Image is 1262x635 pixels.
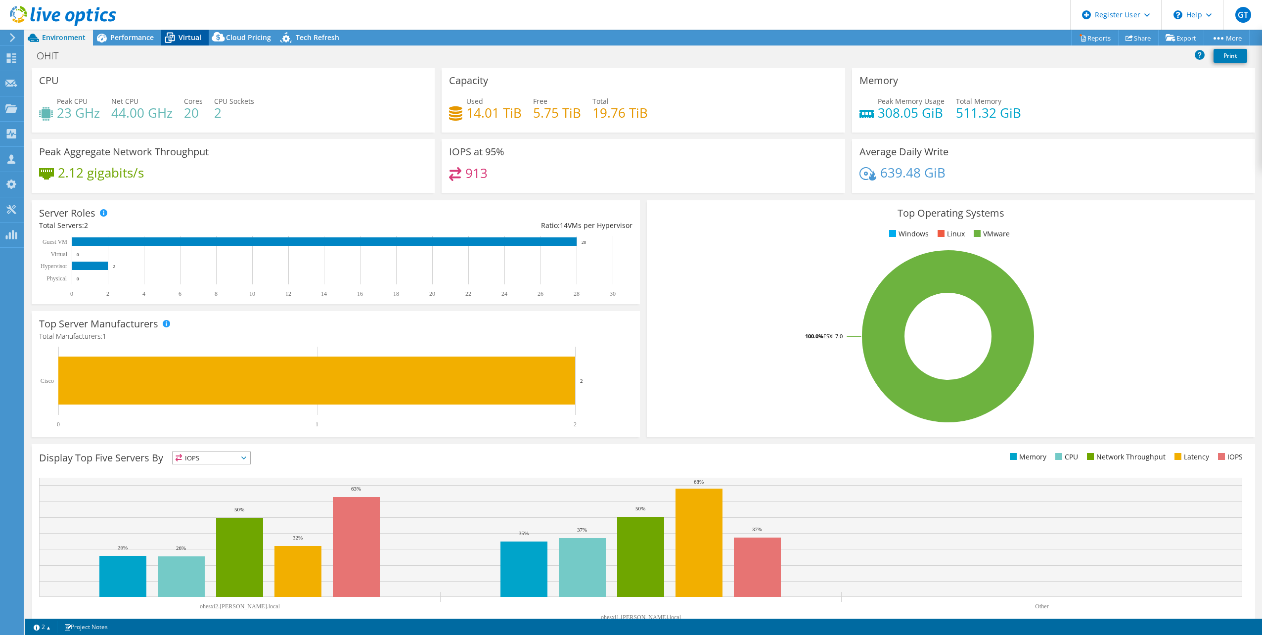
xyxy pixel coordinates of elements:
[142,290,145,297] text: 4
[805,332,823,340] tspan: 100.0%
[601,614,681,621] text: ohesxi1.[PERSON_NAME].local
[694,479,704,485] text: 68%
[574,290,580,297] text: 28
[214,96,254,106] span: CPU Sockets
[560,221,568,230] span: 14
[1214,49,1247,63] a: Print
[249,290,255,297] text: 10
[102,331,106,341] span: 1
[351,486,361,492] text: 63%
[77,252,79,257] text: 0
[70,290,73,297] text: 0
[57,96,88,106] span: Peak CPU
[880,167,946,178] h4: 639.48 GiB
[1071,30,1119,45] a: Reports
[1204,30,1250,45] a: More
[654,208,1248,219] h3: Top Operating Systems
[296,33,339,42] span: Tech Refresh
[971,228,1010,239] li: VMware
[465,168,488,179] h4: 913
[859,75,898,86] h3: Memory
[1235,7,1251,23] span: GT
[179,290,181,297] text: 6
[321,290,327,297] text: 14
[1158,30,1204,45] a: Export
[27,621,57,633] a: 2
[878,107,945,118] h4: 308.05 GiB
[46,275,67,282] text: Physical
[77,276,79,281] text: 0
[226,33,271,42] span: Cloud Pricing
[58,167,144,178] h4: 2.12 gigabits/s
[106,290,109,297] text: 2
[533,107,581,118] h4: 5.75 TiB
[200,603,280,610] text: ohesxi2.[PERSON_NAME].local
[111,107,173,118] h4: 44.00 GHz
[39,146,209,157] h3: Peak Aggregate Network Throughput
[32,50,74,61] h1: OHIT
[574,421,577,428] text: 2
[465,290,471,297] text: 22
[752,526,762,532] text: 37%
[214,107,254,118] h4: 2
[41,263,67,270] text: Hypervisor
[293,535,303,541] text: 32%
[582,240,586,245] text: 28
[39,318,158,329] h3: Top Server Manufacturers
[41,377,54,384] text: Cisco
[956,107,1021,118] h4: 511.32 GiB
[1053,452,1078,462] li: CPU
[1173,10,1182,19] svg: \n
[538,290,543,297] text: 26
[184,107,203,118] h4: 20
[501,290,507,297] text: 24
[357,290,363,297] text: 16
[610,290,616,297] text: 30
[39,220,336,231] div: Total Servers:
[57,621,115,633] a: Project Notes
[580,378,583,384] text: 2
[533,96,547,106] span: Free
[859,146,948,157] h3: Average Daily Write
[176,545,186,551] text: 26%
[57,421,60,428] text: 0
[577,527,587,533] text: 37%
[466,107,522,118] h4: 14.01 TiB
[956,96,1001,106] span: Total Memory
[43,238,67,245] text: Guest VM
[519,530,529,536] text: 35%
[429,290,435,297] text: 20
[449,146,504,157] h3: IOPS at 95%
[39,75,59,86] h3: CPU
[39,208,95,219] h3: Server Roles
[449,75,488,86] h3: Capacity
[51,251,68,258] text: Virtual
[635,505,645,511] text: 50%
[1172,452,1209,462] li: Latency
[111,96,138,106] span: Net CPU
[1084,452,1166,462] li: Network Throughput
[234,506,244,512] text: 50%
[878,96,945,106] span: Peak Memory Usage
[42,33,86,42] span: Environment
[113,264,115,269] text: 2
[887,228,929,239] li: Windows
[1216,452,1243,462] li: IOPS
[118,544,128,550] text: 26%
[215,290,218,297] text: 8
[57,107,100,118] h4: 23 GHz
[1007,452,1046,462] li: Memory
[466,96,483,106] span: Used
[592,96,609,106] span: Total
[285,290,291,297] text: 12
[315,421,318,428] text: 1
[179,33,201,42] span: Virtual
[173,452,250,464] span: IOPS
[823,332,843,340] tspan: ESXi 7.0
[39,331,632,342] h4: Total Manufacturers:
[1035,603,1048,610] text: Other
[935,228,965,239] li: Linux
[84,221,88,230] span: 2
[1118,30,1159,45] a: Share
[393,290,399,297] text: 18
